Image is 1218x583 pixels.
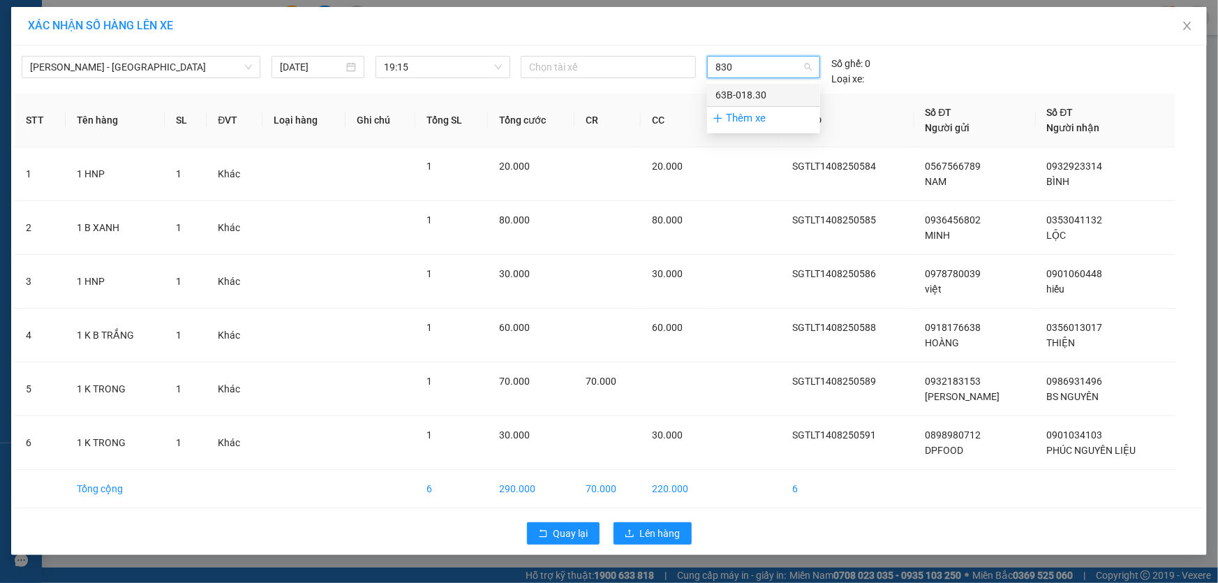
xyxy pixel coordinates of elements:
th: Tên hàng [66,94,165,147]
span: 80.000 [499,214,530,226]
span: 1 [426,429,432,441]
span: 1 [426,268,432,279]
span: [PERSON_NAME] [926,391,1000,402]
span: SGTLT1408250584 [793,161,877,172]
span: close [1182,20,1193,31]
span: 0356013017 [1047,322,1103,333]
span: 20.000 [499,161,530,172]
span: 0901034103 [1047,429,1103,441]
span: 1 [176,168,181,179]
span: Số ghế: [831,56,863,71]
span: SGTLT1408250591 [793,429,877,441]
span: SGTLT1408250585 [793,214,877,226]
span: 60.000 [652,322,683,333]
input: 14/08/2025 [280,59,343,75]
span: 1 [426,214,432,226]
span: 30.000 [652,268,683,279]
td: Khác [207,416,262,470]
span: 20.000 [652,161,683,172]
div: Bến xe [PERSON_NAME] [8,85,341,122]
span: THIỆN [1047,337,1076,348]
span: 70.000 [499,376,530,387]
td: Khác [207,147,262,201]
span: 1 [426,161,432,172]
span: BS NGUYÊN [1047,391,1099,402]
div: Thêm xe [707,106,820,131]
button: rollbackQuay lại [527,522,600,545]
span: 1 [176,383,181,394]
span: 30.000 [652,429,683,441]
span: 0918176638 [926,322,981,333]
span: SGTLT1408250589 [793,376,877,387]
td: 1 HNP [66,255,165,309]
span: Hồ Chí Minh - Mỹ Tho [30,57,252,78]
th: Loại hàng [262,94,346,147]
div: HUY - 0835785776 [8,54,341,78]
span: Số ĐT [1047,107,1074,118]
td: 290.000 [488,470,574,508]
th: ĐVT [207,94,262,147]
span: Số ĐT [926,107,952,118]
div: 63B-018.30 [715,87,812,103]
span: 1 [176,330,181,341]
th: Tổng cước [488,94,574,147]
div: 0 [831,56,870,71]
td: 6 [15,416,66,470]
td: 1 [15,147,66,201]
td: 70.000 [574,470,641,508]
td: 6 [782,470,914,508]
span: NAM [926,176,947,187]
span: LỘC [1047,230,1067,241]
th: STT [15,94,66,147]
th: Ghi chú [346,94,415,147]
td: 3 [15,255,66,309]
span: 1 [426,322,432,333]
span: Người nhận [1047,122,1100,133]
span: BÌNH [1047,176,1070,187]
td: 1 HNP [66,147,165,201]
span: SGTLT1408250588 [793,322,877,333]
td: Khác [207,255,262,309]
span: 0986931496 [1047,376,1103,387]
span: XÁC NHẬN SỐ HÀNG LÊN XE [28,19,173,32]
span: Người gửi [926,122,970,133]
span: 1 [176,437,181,448]
td: Khác [207,309,262,362]
span: 0567566789 [926,161,981,172]
div: [GEOGRAPHIC_DATA] [8,17,341,54]
th: CC [641,94,714,147]
span: Loại xe: [831,71,864,87]
span: Quay lại [554,526,588,541]
td: Khác [207,362,262,416]
td: 220.000 [641,470,714,508]
td: 5 [15,362,66,416]
td: 1 B XANH [66,201,165,255]
td: Khác [207,201,262,255]
span: Lên hàng [640,526,681,541]
td: 2 [15,201,66,255]
span: 1 [426,376,432,387]
td: 6 [415,470,488,508]
span: 60.000 [499,322,530,333]
th: CR [574,94,641,147]
span: 1 [176,222,181,233]
span: 30.000 [499,429,530,441]
span: 0936456802 [926,214,981,226]
button: uploadLên hàng [614,522,692,545]
span: HOÀNG [926,337,960,348]
span: 19:15 [384,57,502,78]
span: 0901060448 [1047,268,1103,279]
th: Tổng SL [415,94,488,147]
span: 0978780039 [926,268,981,279]
span: 30.000 [499,268,530,279]
th: SL [165,94,207,147]
span: rollback [538,529,548,540]
span: việt [926,283,942,295]
span: 70.000 [586,376,616,387]
span: 1 [176,276,181,287]
span: DPFOOD [926,445,964,456]
span: 0898980712 [926,429,981,441]
td: 4 [15,309,66,362]
span: 80.000 [652,214,683,226]
td: 1 K TRONG [66,416,165,470]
